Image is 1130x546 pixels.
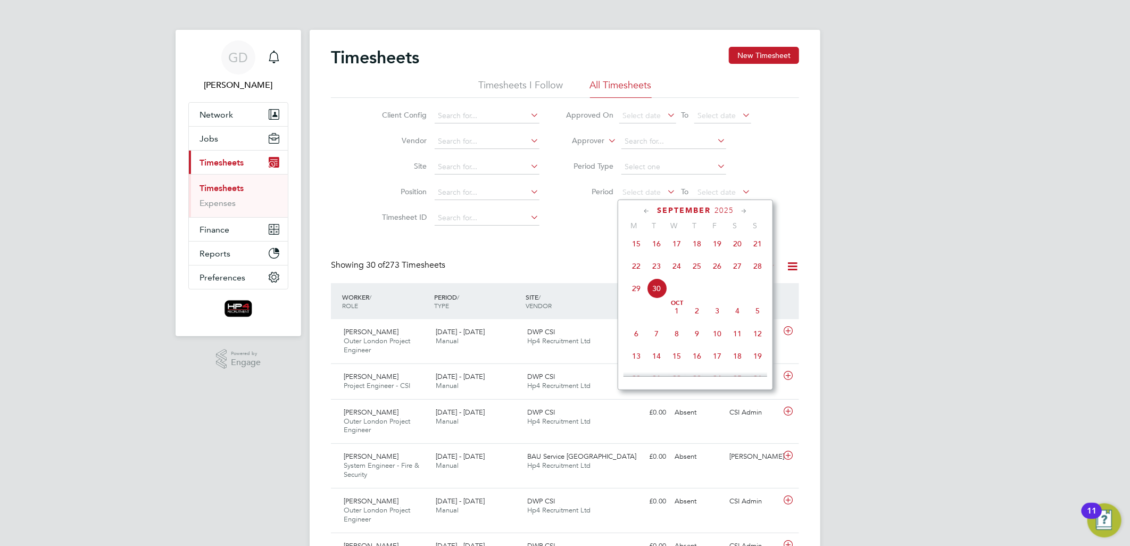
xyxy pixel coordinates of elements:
[344,461,419,479] span: System Engineer - Fire & Security
[687,368,707,388] span: 23
[366,260,445,270] span: 273 Timesheets
[667,346,687,366] span: 15
[615,448,670,466] div: £0.00
[344,381,410,390] span: Project Engineer - CSI
[379,161,427,171] label: Site
[436,381,459,390] span: Manual
[528,506,591,515] span: Hp4 Recruitment Ltd
[667,324,687,344] span: 8
[623,187,661,197] span: Select date
[369,293,371,301] span: /
[435,160,539,175] input: Search for...
[646,346,667,366] span: 14
[528,381,591,390] span: Hp4 Recruitment Ltd
[626,278,646,299] span: 29
[714,206,734,215] span: 2025
[231,358,261,367] span: Engage
[366,260,385,270] span: 30 of
[747,234,768,254] span: 21
[457,293,459,301] span: /
[200,198,236,208] a: Expenses
[344,417,410,435] span: Outer London Project Engineer
[747,368,768,388] span: 26
[626,346,646,366] span: 13
[626,234,646,254] span: 15
[626,368,646,388] span: 20
[727,346,747,366] span: 18
[526,301,552,310] span: VENDOR
[657,206,711,215] span: September
[726,448,781,466] div: [PERSON_NAME]
[745,221,765,230] span: S
[344,452,398,461] span: [PERSON_NAME]
[189,151,288,174] button: Timesheets
[189,242,288,265] button: Reports
[566,110,614,120] label: Approved On
[644,221,664,230] span: T
[436,372,485,381] span: [DATE] - [DATE]
[528,336,591,345] span: Hp4 Recruitment Ltd
[188,300,288,317] a: Go to home page
[615,368,670,386] div: £0.00
[687,324,707,344] span: 9
[687,256,707,276] span: 25
[566,161,614,171] label: Period Type
[436,506,459,515] span: Manual
[557,136,605,146] label: Approver
[528,417,591,426] span: Hp4 Recruitment Ltd
[528,408,555,417] span: DWP CSI
[344,327,398,336] span: [PERSON_NAME]
[331,260,447,271] div: Showing
[434,301,449,310] span: TYPE
[646,256,667,276] span: 23
[670,404,726,421] div: Absent
[725,221,745,230] span: S
[707,301,727,321] span: 3
[667,301,687,321] span: 1
[436,461,459,470] span: Manual
[189,103,288,126] button: Network
[342,301,358,310] span: ROLE
[626,324,646,344] span: 6
[684,221,704,230] span: T
[436,417,459,426] span: Manual
[621,134,726,149] input: Search for...
[687,234,707,254] span: 18
[200,158,244,168] span: Timesheets
[626,256,646,276] span: 22
[621,160,726,175] input: Select one
[747,346,768,366] span: 19
[615,493,670,510] div: £0.00
[646,324,667,344] span: 7
[200,225,229,235] span: Finance
[189,266,288,289] button: Preferences
[436,497,485,506] span: [DATE] - [DATE]
[707,368,727,388] span: 24
[667,234,687,254] span: 17
[188,79,288,92] span: Gemma Deaton
[727,324,747,344] span: 11
[528,452,637,461] span: BAU Service [GEOGRAPHIC_DATA]
[344,506,410,524] span: Outer London Project Engineer
[1087,511,1096,525] div: 11
[524,287,616,315] div: SITE
[435,185,539,200] input: Search for...
[729,47,799,64] button: New Timesheet
[667,368,687,388] span: 22
[229,51,248,64] span: GD
[566,187,614,196] label: Period
[344,372,398,381] span: [PERSON_NAME]
[664,221,684,230] span: W
[667,301,687,306] span: Oct
[200,134,218,144] span: Jobs
[528,372,555,381] span: DWP CSI
[670,448,726,466] div: Absent
[747,324,768,344] span: 12
[678,185,692,198] span: To
[623,111,661,120] span: Select date
[189,174,288,217] div: Timesheets
[539,293,541,301] span: /
[727,301,747,321] span: 4
[189,127,288,150] button: Jobs
[435,134,539,149] input: Search for...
